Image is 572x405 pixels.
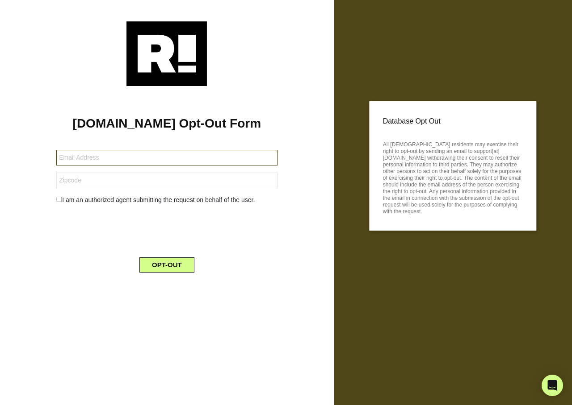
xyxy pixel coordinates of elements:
div: Open Intercom Messenger [542,375,563,396]
p: Database Opt Out [383,115,523,128]
iframe: reCAPTCHA [99,212,235,247]
input: Email Address [56,150,277,165]
img: Retention.com [126,21,207,86]
button: OPT-OUT [139,257,194,273]
h1: [DOMAIN_NAME] Opt-Out Form [13,116,320,131]
p: All [DEMOGRAPHIC_DATA] residents may exercise their right to opt-out by sending an email to suppo... [383,139,523,215]
div: I am an authorized agent submitting the request on behalf of the user. [50,195,284,205]
input: Zipcode [56,173,277,188]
